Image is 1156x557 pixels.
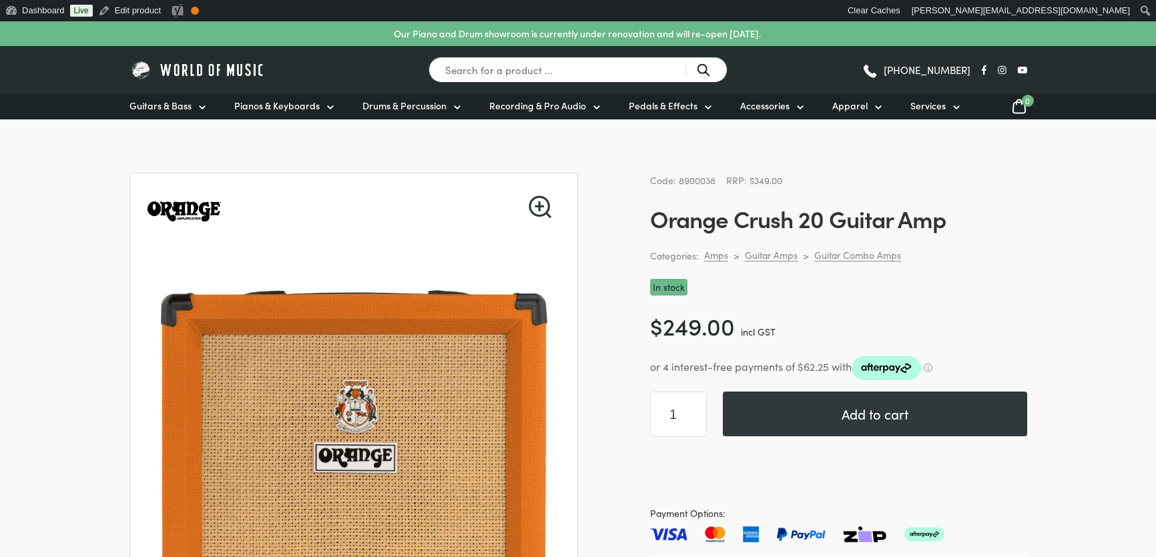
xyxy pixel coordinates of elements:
[745,249,798,261] a: Guitar Amps
[191,7,199,15] div: OK
[529,195,551,218] a: View full-screen image gallery
[650,279,687,296] p: In stock
[650,309,663,342] span: $
[362,99,447,113] span: Drums & Percussion
[704,249,728,261] a: Amps
[129,99,192,113] span: Guitars & Bass
[129,59,266,80] img: World of Music
[741,325,776,338] span: incl GST
[650,248,699,263] span: Categories:
[650,392,707,437] input: Product quantity
[814,249,901,261] a: Guitar Combo Amps
[962,410,1156,557] iframe: Chat with our support team
[650,453,1027,490] iframe: PayPal
[234,99,320,113] span: Pianos & Keyboards
[884,65,970,75] span: [PHONE_NUMBER]
[726,173,782,187] span: RRP: $349.00
[650,506,1027,521] span: Payment Options:
[1022,95,1034,107] span: 0
[629,99,697,113] span: Pedals & Effects
[394,27,761,41] p: Our Piano and Drum showroom is currently under renovation and will re-open [DATE].
[650,173,715,187] span: Code: 8900038
[740,99,790,113] span: Accessories
[832,99,868,113] span: Apparel
[146,173,222,249] img: Orange Amplification
[723,392,1027,436] button: Add to cart
[910,99,946,113] span: Services
[428,57,728,83] input: Search for a product ...
[734,249,740,261] div: >
[650,204,1027,232] h1: Orange Crush 20 Guitar Amp
[70,5,93,17] a: Live
[803,249,809,261] div: >
[650,309,735,342] bdi: 249.00
[489,99,586,113] span: Recording & Pro Audio
[862,60,970,80] a: [PHONE_NUMBER]
[650,526,944,542] img: Pay with Master card, Visa, American Express and Paypal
